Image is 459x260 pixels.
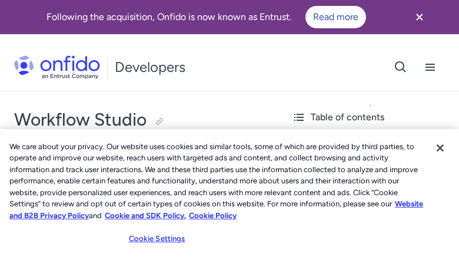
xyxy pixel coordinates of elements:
[423,60,437,74] svg: Open navigation menu button
[427,135,453,161] button: Close
[14,6,398,28] div: Following the acquisition, Onfido is now known as Entrust.
[398,2,441,32] button: Close banner
[120,227,194,251] button: Cookie Settings
[413,10,427,24] svg: Close banner
[14,55,100,79] img: Onfido Logo
[105,211,186,220] a: Cookie and SDK Policy.
[292,110,450,124] div: Table of contents
[9,141,427,222] div: We care about your privacy. Our website uses cookies and similar tools, some of which are provide...
[14,108,268,131] h1: Workflow Studio
[9,199,423,220] a: More information about our cookie policy., opens in a new tab
[115,58,185,77] h1: Developers
[305,6,366,28] a: Read more
[386,52,415,82] button: Open search button
[415,52,445,82] button: Open navigation menu button
[394,60,408,74] svg: Open search button
[189,211,237,220] a: Cookie Policy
